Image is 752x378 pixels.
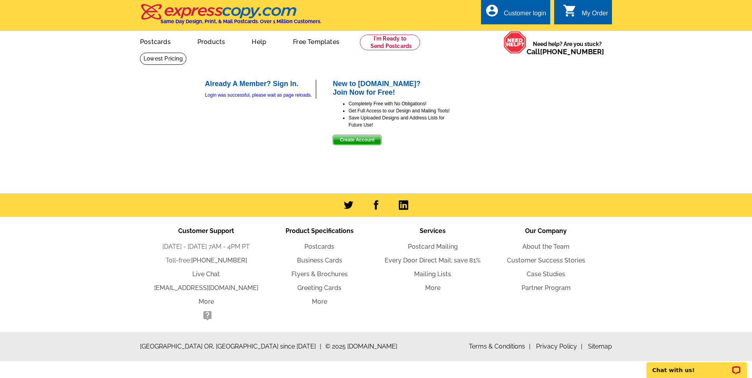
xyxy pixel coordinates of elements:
[522,284,571,292] a: Partner Program
[485,4,499,18] i: account_circle
[527,48,604,56] span: Call
[503,31,527,54] img: help
[348,107,451,114] li: Get Full Access to our Design and Mailing Tools!
[527,40,608,56] span: Need help? Are you stuck?
[239,32,279,50] a: Help
[325,342,397,351] span: © 2025 [DOMAIN_NAME]
[297,257,342,264] a: Business Cards
[297,284,341,292] a: Greeting Cards
[385,257,481,264] a: Every Door Direct Mail: save 81%
[280,32,352,50] a: Free Templates
[525,227,567,235] span: Our Company
[154,284,258,292] a: [EMAIL_ADDRESS][DOMAIN_NAME]
[149,256,263,265] li: Toll-free:
[527,270,565,278] a: Case Studies
[149,242,263,251] li: [DATE] - [DATE] 7AM - 4PM PT
[504,10,546,21] div: Customer login
[205,80,315,88] h2: Already A Member? Sign In.
[160,18,321,24] h4: Same Day Design, Print, & Mail Postcards. Over 1 Million Customers.
[522,243,570,250] a: About the Team
[178,227,234,235] span: Customer Support
[286,227,354,235] span: Product Specifications
[414,270,451,278] a: Mailing Lists
[205,92,315,99] div: Login was successful, please wait as page reloads.
[420,227,446,235] span: Services
[348,114,451,128] li: Save Uploaded Designs and Address Lists for Future Use!
[485,9,546,18] a: account_circle Customer login
[507,257,585,264] a: Customer Success Stories
[563,4,577,18] i: shopping_cart
[582,10,608,21] div: My Order
[563,9,608,18] a: shopping_cart My Order
[540,48,604,56] a: [PHONE_NUMBER]
[333,135,382,145] button: Create Account
[127,32,183,50] a: Postcards
[312,298,327,305] a: More
[191,257,247,264] a: [PHONE_NUMBER]
[425,284,441,292] a: More
[304,243,334,250] a: Postcards
[140,342,321,351] span: [GEOGRAPHIC_DATA] OR, [GEOGRAPHIC_DATA] since [DATE]
[408,243,458,250] a: Postcard Mailing
[588,343,612,350] a: Sitemap
[185,32,238,50] a: Products
[536,343,582,350] a: Privacy Policy
[333,80,451,97] h2: New to [DOMAIN_NAME]? Join Now for Free!
[348,100,451,107] li: Completely Free with No Obligations!
[199,298,214,305] a: More
[641,353,752,378] iframe: LiveChat chat widget
[469,343,531,350] a: Terms & Conditions
[140,9,321,24] a: Same Day Design, Print, & Mail Postcards. Over 1 Million Customers.
[192,270,220,278] a: Live Chat
[291,270,348,278] a: Flyers & Brochures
